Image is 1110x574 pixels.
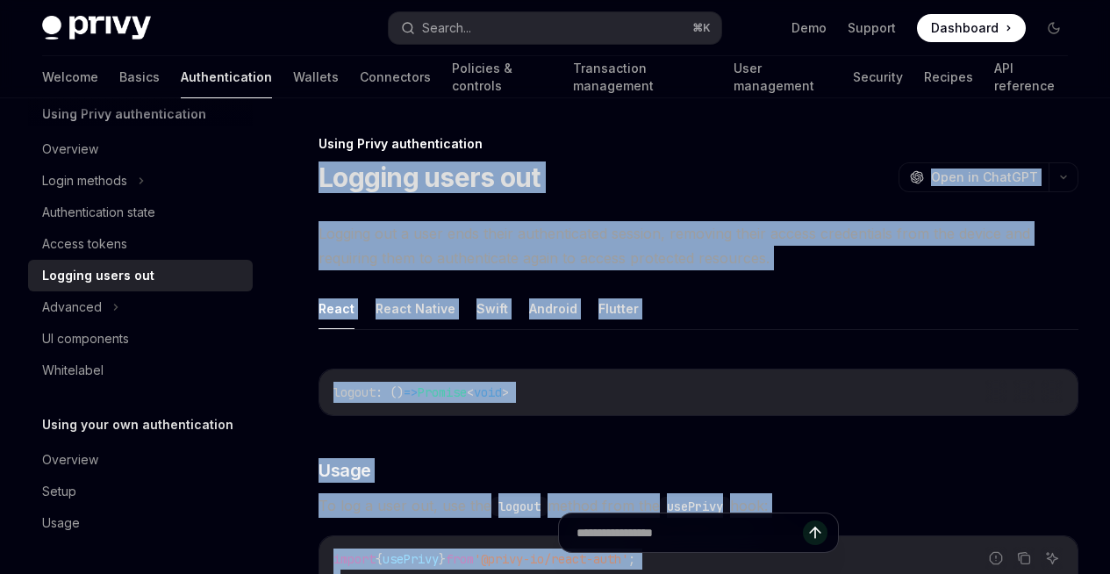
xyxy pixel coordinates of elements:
[119,56,160,98] a: Basics
[791,19,827,37] a: Demo
[692,21,711,35] span: ⌘ K
[376,288,455,329] button: React Native
[319,221,1078,270] span: Logging out a user ends their authenticated session, removing their access credentials from the d...
[28,228,253,260] a: Access tokens
[28,507,253,539] a: Usage
[42,56,98,98] a: Welcome
[598,288,639,329] button: Flutter
[502,384,509,400] span: >
[404,384,418,400] span: =>
[293,56,339,98] a: Wallets
[28,133,253,165] a: Overview
[1013,380,1035,403] button: Copy the contents from the code block
[319,288,354,329] button: React
[1041,380,1063,403] button: Ask AI
[28,323,253,355] a: UI components
[28,355,253,386] a: Whitelabel
[917,14,1026,42] a: Dashboard
[28,197,253,228] a: Authentication state
[931,19,999,37] span: Dashboard
[422,18,471,39] div: Search...
[42,414,233,435] h5: Using your own authentication
[467,384,474,400] span: <
[28,260,253,291] a: Logging users out
[28,444,253,476] a: Overview
[931,169,1038,186] span: Open in ChatGPT
[418,384,467,400] span: Promise
[319,135,1078,153] div: Using Privy authentication
[734,56,833,98] a: User management
[42,481,76,502] div: Setup
[333,384,376,400] span: logout
[1040,14,1068,42] button: Toggle dark mode
[529,288,577,329] button: Android
[994,56,1068,98] a: API reference
[42,328,129,349] div: UI components
[853,56,903,98] a: Security
[42,265,154,286] div: Logging users out
[360,56,431,98] a: Connectors
[42,233,127,255] div: Access tokens
[42,202,155,223] div: Authentication state
[452,56,552,98] a: Policies & controls
[42,449,98,470] div: Overview
[985,380,1007,403] button: Report incorrect code
[376,384,404,400] span: : ()
[181,56,272,98] a: Authentication
[42,297,102,318] div: Advanced
[389,12,721,44] button: Search...⌘K
[899,162,1049,192] button: Open in ChatGPT
[42,360,104,381] div: Whitelabel
[42,513,80,534] div: Usage
[660,497,730,516] code: usePrivy
[42,139,98,160] div: Overview
[319,161,540,193] h1: Logging users out
[573,56,712,98] a: Transaction management
[476,288,508,329] button: Swift
[28,476,253,507] a: Setup
[42,16,151,40] img: dark logo
[42,170,127,191] div: Login methods
[474,384,502,400] span: void
[319,458,371,483] span: Usage
[319,493,1078,518] span: To log a user out, use the method from the hook:
[803,520,827,545] button: Send message
[491,497,548,516] code: logout
[848,19,896,37] a: Support
[924,56,973,98] a: Recipes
